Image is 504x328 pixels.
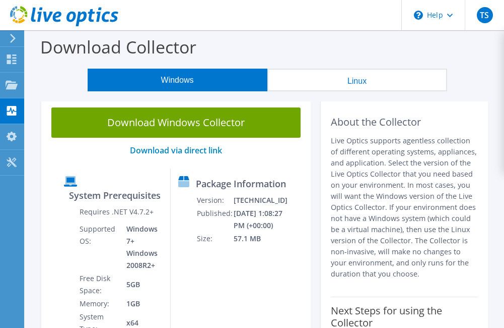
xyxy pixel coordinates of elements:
a: Download via direct link [130,145,222,156]
td: Version: [196,194,233,207]
button: Linux [267,69,447,91]
label: Requires .NET V4.7.2+ [80,207,154,217]
td: Windows 7+ Windows 2008R2+ [119,223,163,272]
a: Download Windows Collector [51,107,301,138]
button: Windows [88,69,267,91]
td: Size: [196,232,233,245]
td: Published: [196,207,233,232]
label: System Prerequisites [69,190,161,200]
td: Free Disk Space: [79,272,119,297]
td: 1GB [119,297,163,310]
td: Memory: [79,297,119,310]
td: [TECHNICAL_ID] [233,194,288,207]
label: Package Information [196,179,286,189]
td: [DATE] 1:08:27 PM (+00:00) [233,207,288,232]
td: Supported OS: [79,223,119,272]
td: 5GB [119,272,163,297]
label: Download Collector [40,35,196,59]
p: Live Optics supports agentless collection of different operating systems, appliances, and applica... [331,135,478,280]
td: 57.1 MB [233,232,288,245]
h2: About the Collector [331,116,478,128]
span: TS [477,7,493,23]
svg: \n [414,11,423,20]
